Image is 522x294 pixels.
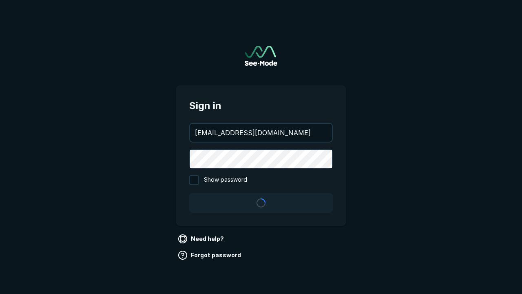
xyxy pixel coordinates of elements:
a: Go to sign in [245,46,277,66]
a: Forgot password [176,249,244,262]
a: Need help? [176,232,227,245]
span: Sign in [189,98,333,113]
span: Show password [204,175,247,185]
input: your@email.com [190,124,332,142]
img: See-Mode Logo [245,46,277,66]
